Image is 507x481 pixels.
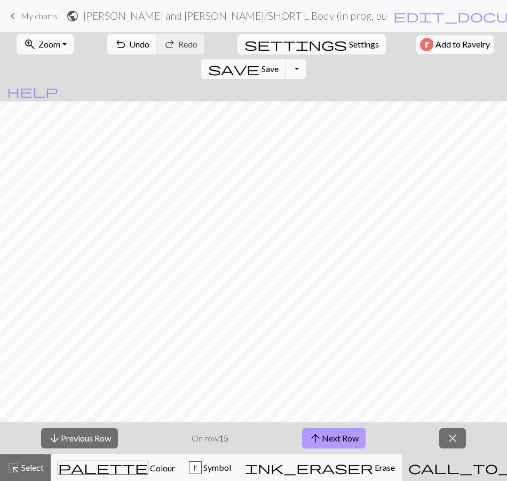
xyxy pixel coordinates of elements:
span: help [7,84,58,99]
button: Erase [238,454,402,481]
span: Erase [373,462,395,472]
span: Add to Ravelry [435,38,490,51]
img: Ravelry [420,38,433,51]
button: Undo [107,34,157,54]
button: Zoom [17,34,74,54]
strong: 15 [219,433,228,443]
span: palette [58,460,148,475]
span: close [446,431,459,446]
a: My charts [6,7,58,25]
span: public [66,9,79,23]
span: Undo [129,39,149,49]
span: undo [114,37,127,52]
span: Colour [148,463,175,473]
button: SettingsSettings [237,34,386,54]
p: On row [192,432,228,445]
span: arrow_upward [309,431,322,446]
span: Settings [349,38,379,51]
div: k [189,462,201,475]
span: ink_eraser [245,460,373,475]
button: Previous Row [41,428,118,448]
span: Symbol [202,462,231,472]
h2: [PERSON_NAME] and [PERSON_NAME] / SHORT L Body (in prog, pulled back to 14 and copied mushroom 11... [83,10,389,22]
span: Select [20,462,44,472]
span: Zoom [38,39,60,49]
span: highlight_alt [7,460,20,475]
span: save [208,61,259,76]
button: k Symbol [182,454,238,481]
span: Save [262,64,279,74]
span: arrow_downward [48,431,61,446]
span: keyboard_arrow_left [6,9,19,23]
i: Settings [244,38,347,51]
span: settings [244,37,347,52]
span: zoom_in [23,37,36,52]
button: Colour [51,454,182,481]
span: My charts [21,11,58,21]
button: Save [201,59,286,79]
button: Next Row [302,428,366,448]
button: Add to Ravelry [416,35,494,54]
